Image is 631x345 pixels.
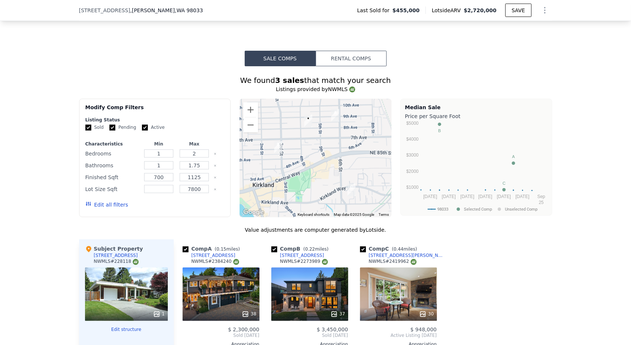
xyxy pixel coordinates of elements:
[505,4,531,17] button: SAVE
[183,333,259,339] span: Sold [DATE]
[241,208,266,217] a: Open this area in Google Maps (opens a new window)
[109,124,136,131] label: Pending
[217,247,227,252] span: 0.15
[241,208,266,217] img: Google
[464,207,492,212] text: Selected Comp
[406,121,419,126] text: $5000
[85,327,168,333] button: Edit structure
[379,212,389,217] a: Terms (opens in new tab)
[389,247,420,252] span: ( miles)
[153,311,165,318] div: 1
[360,245,420,253] div: Comp C
[214,153,217,155] button: Clear
[369,253,446,259] div: [STREET_ADDRESS][PERSON_NAME]
[85,141,140,147] div: Characteristics
[85,184,140,194] div: Lot Size Sqft
[406,153,419,158] text: $3000
[79,226,552,234] div: Value adjustments are computer generated by Lotside .
[183,245,243,253] div: Comp A
[317,327,348,333] span: $ 3,450,000
[406,137,419,142] text: $4000
[349,87,355,93] img: NWMLS Logo
[183,253,235,259] a: [STREET_ADDRESS]
[432,7,464,14] span: Lotside ARV
[419,311,434,318] div: 30
[214,176,217,179] button: Clear
[271,253,324,259] a: [STREET_ADDRESS]
[464,7,497,13] span: $2,720,000
[405,121,547,214] svg: A chart.
[357,7,393,14] span: Last Sold for
[79,86,552,93] div: Listings provided by NWMLS
[394,247,404,252] span: 0.44
[406,185,419,190] text: $1000
[405,111,547,121] div: Price per Square Foot
[322,259,328,265] img: NWMLS Logo
[405,104,547,111] div: Median Sale
[393,7,420,14] span: $455,000
[301,247,332,252] span: ( miles)
[142,125,148,131] input: Active
[142,124,164,131] label: Active
[271,333,348,339] span: Sold [DATE]
[85,125,91,131] input: Sold
[214,164,217,167] button: Clear
[214,188,217,191] button: Clear
[191,259,239,265] div: NWMLS # 2384240
[271,245,332,253] div: Comp B
[133,259,139,265] img: NWMLS Logo
[94,253,138,259] div: [STREET_ADDRESS]
[460,194,474,199] text: [DATE]
[539,200,544,205] text: 25
[334,212,374,217] span: Map data ©2025 Google
[360,253,446,259] a: [STREET_ADDRESS][PERSON_NAME]
[233,259,239,265] img: NWMLS Logo
[85,245,143,253] div: Subject Property
[79,75,552,86] div: We found that match your search
[305,247,315,252] span: 0.22
[109,125,115,131] input: Pending
[298,212,330,217] button: Keyboard shortcuts
[345,181,359,199] div: 612 Kirkland Avenue Unit A4
[85,104,225,117] div: Modify Comp Filters
[142,141,175,147] div: Min
[438,128,441,133] text: B
[423,194,437,199] text: [DATE]
[280,259,328,265] div: NWMLS # 2273989
[175,7,203,13] span: , WA 98033
[360,333,437,339] span: Active Listing [DATE]
[245,51,316,66] button: Sale Comps
[130,7,203,14] span: , [PERSON_NAME]
[275,76,304,85] strong: 3 sales
[243,118,258,133] button: Zoom out
[410,327,437,333] span: $ 948,000
[85,124,104,131] label: Sold
[442,194,456,199] text: [DATE]
[85,201,128,208] button: Edit all filters
[271,138,285,157] div: 241 6th Ave
[79,7,130,14] span: [STREET_ADDRESS]
[280,253,324,259] div: [STREET_ADDRESS]
[437,207,448,212] text: 98033
[502,181,505,185] text: C
[478,194,492,199] text: [DATE]
[178,141,211,147] div: Max
[537,3,552,18] button: Show Options
[94,259,139,265] div: NWMLS # 228118
[191,253,235,259] div: [STREET_ADDRESS]
[512,155,515,159] text: A
[212,247,243,252] span: ( miles)
[85,172,140,182] div: Finished Sqft
[497,194,511,199] text: [DATE]
[228,327,259,333] span: $ 2,300,000
[515,194,529,199] text: [DATE]
[85,117,225,123] div: Listing Status
[242,311,256,318] div: 38
[316,51,387,66] button: Rental Comps
[243,103,258,117] button: Zoom in
[406,169,419,174] text: $2000
[85,148,140,159] div: Bedrooms
[301,112,315,130] div: 420 8th Ave
[411,259,417,265] img: NWMLS Logo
